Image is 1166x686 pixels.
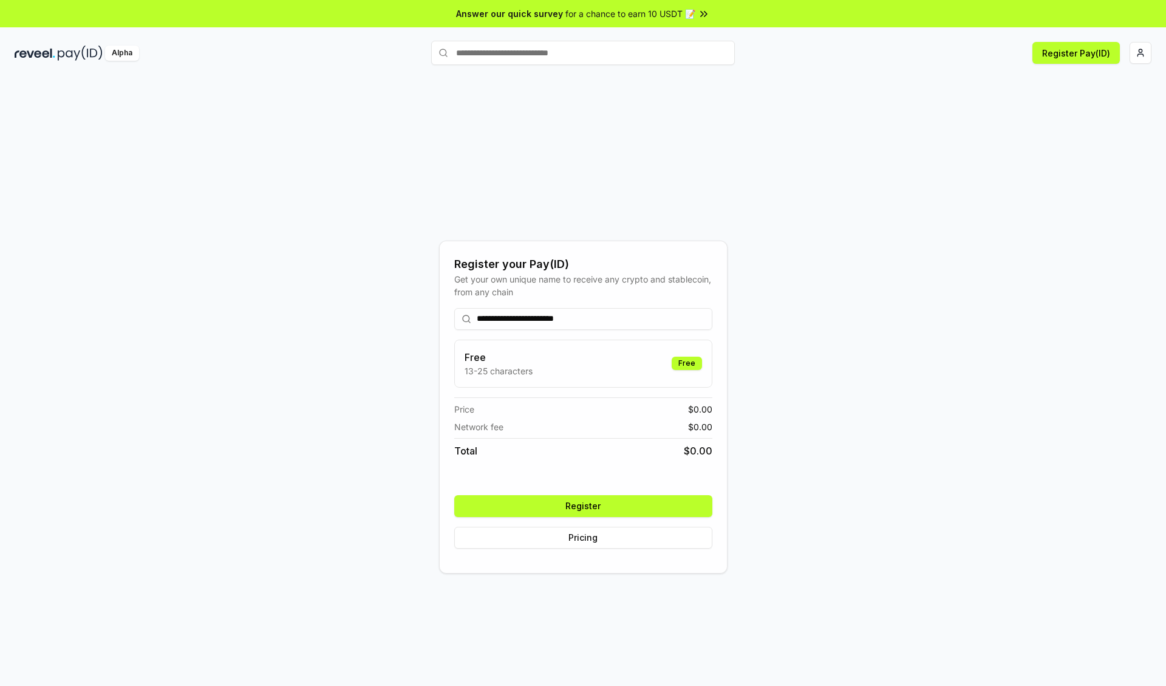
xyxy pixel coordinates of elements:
[454,273,712,298] div: Get your own unique name to receive any crypto and stablecoin, from any chain
[684,444,712,458] span: $ 0.00
[454,403,474,416] span: Price
[454,495,712,517] button: Register
[454,444,477,458] span: Total
[688,420,712,433] span: $ 0.00
[465,365,533,377] p: 13-25 characters
[456,7,563,20] span: Answer our quick survey
[15,46,55,61] img: reveel_dark
[105,46,139,61] div: Alpha
[565,7,695,20] span: for a chance to earn 10 USDT 📝
[454,420,503,433] span: Network fee
[454,527,712,549] button: Pricing
[58,46,103,61] img: pay_id
[688,403,712,416] span: $ 0.00
[465,350,533,365] h3: Free
[454,256,712,273] div: Register your Pay(ID)
[672,357,702,370] div: Free
[1032,42,1120,64] button: Register Pay(ID)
